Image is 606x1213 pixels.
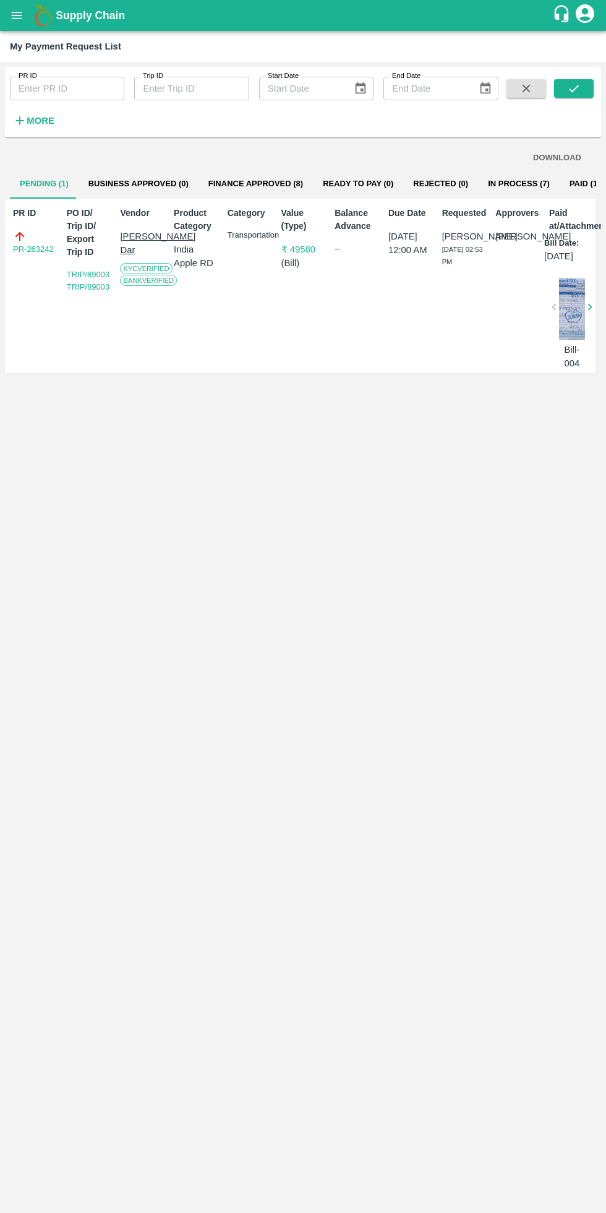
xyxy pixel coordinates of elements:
p: [PERSON_NAME] Dar [120,230,164,257]
a: Supply Chain [56,7,552,24]
strong: More [27,116,54,126]
p: [PERSON_NAME] [442,230,486,243]
button: open drawer [2,1,31,30]
input: Enter PR ID [10,77,124,100]
label: Trip ID [143,71,163,81]
span: [DATE] 02:53 PM [442,246,483,265]
p: Approvers [495,207,539,220]
button: In Process (7) [478,169,560,199]
input: Enter Trip ID [134,77,249,100]
p: [DATE] 12:00 AM [388,230,432,257]
p: Product Category [174,207,218,233]
p: [DATE] [544,249,573,263]
p: PR ID [13,207,57,220]
button: Choose date [349,77,372,100]
div: customer-support [552,4,574,27]
label: Start Date [268,71,299,81]
button: More [10,110,58,131]
b: Supply Chain [56,9,125,22]
p: Value (Type) [281,207,325,233]
span: KYC Verified [120,263,172,274]
p: PO ID/ Trip ID/ Export Trip ID [67,207,111,259]
div: My Payment Request List [10,38,121,54]
a: PR-263242 [13,243,54,256]
span: Bank Verified [120,275,177,286]
p: Bill Date: [544,238,579,249]
p: Paid at/Attachments [549,207,593,233]
button: DOWNLOAD [528,147,586,169]
p: Vendor [120,207,164,220]
input: End Date [383,77,468,100]
p: [PERSON_NAME] [495,230,539,243]
label: PR ID [19,71,37,81]
button: Business Approved (0) [79,169,198,199]
p: Requested [442,207,486,220]
p: ( Bill ) [281,256,325,270]
label: End Date [392,71,420,81]
img: logo [31,3,56,28]
button: Pending (1) [10,169,79,199]
button: Ready To Pay (0) [313,169,403,199]
p: ₹ 49580 [281,243,325,256]
button: Choose date [474,77,497,100]
p: Transportation [228,230,271,241]
p: Category [228,207,271,220]
p: India Apple RD [174,243,218,270]
p: Due Date [388,207,432,220]
button: Finance Approved (8) [198,169,313,199]
a: TRIP/89003 TRIP/89003 [67,270,109,291]
input: Start Date [259,77,344,100]
button: Rejected (0) [403,169,478,199]
p: Bill-004 [559,343,585,371]
p: Balance Advance [335,207,378,233]
div: account of current user [574,2,596,28]
div: -- [335,243,378,255]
